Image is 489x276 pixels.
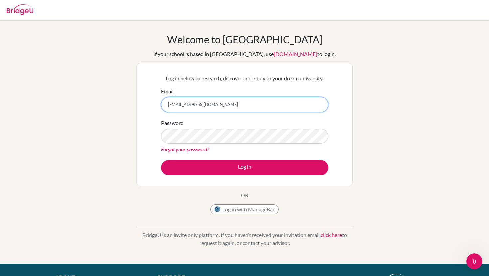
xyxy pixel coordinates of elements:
a: [DOMAIN_NAME] [274,51,317,57]
p: OR [241,191,248,199]
label: Email [161,87,174,95]
button: Log in [161,160,328,175]
iframe: Intercom live chat [466,253,482,269]
p: BridgeU is an invite only platform. If you haven’t received your invitation email, to request it ... [136,231,353,247]
a: Forgot your password? [161,146,209,152]
img: Bridge-U [7,4,33,15]
h1: Welcome to [GEOGRAPHIC_DATA] [167,33,322,45]
p: Log in below to research, discover and apply to your dream university. [161,74,328,82]
label: Password [161,119,184,127]
a: click here [321,232,342,238]
div: If your school is based in [GEOGRAPHIC_DATA], use to login. [153,50,336,58]
button: Log in with ManageBac [210,204,279,214]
